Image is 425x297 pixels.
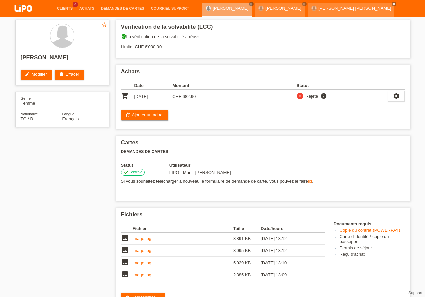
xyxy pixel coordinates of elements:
[133,236,151,241] a: image.jpg
[303,2,306,6] i: close
[265,6,301,11] a: [PERSON_NAME]
[121,68,405,78] h2: Achats
[250,2,253,6] i: close
[233,225,261,233] th: Taille
[134,82,173,90] th: Date
[21,112,38,116] span: Nationalité
[340,228,400,233] a: Copie du contrat (POWERPAY)
[172,82,210,90] th: Montant
[98,6,148,10] a: Demandes de cartes
[133,260,151,265] a: image.jpg
[62,116,79,121] span: Français
[261,245,316,257] td: [DATE] 13:12
[121,258,129,266] i: image
[62,112,75,116] span: Langue
[121,211,405,221] h2: Fichiers
[121,110,169,120] a: add_shopping_cartAjouter un achat
[318,6,391,11] a: [PERSON_NAME] [PERSON_NAME]
[121,34,405,54] div: La vérification de la solvabilité a réussi. Limite: CHF 6'000.00
[73,2,78,7] span: 3
[133,225,233,233] th: Fichier
[334,221,405,226] h4: Documents requis
[133,272,151,277] a: image.jpg
[393,92,400,100] i: settings
[304,93,318,100] div: Rejeté
[101,22,107,29] a: star_border
[169,163,283,168] th: Utilisateur
[340,252,405,258] li: Reçu d'achat
[121,270,129,278] i: image
[233,233,261,245] td: 3'891 KB
[21,54,104,64] h2: [PERSON_NAME]
[21,70,52,80] a: editModifier
[121,234,129,242] i: image
[121,246,129,254] i: image
[408,291,422,295] a: Support
[233,257,261,269] td: 5'029 KB
[213,6,248,11] a: [PERSON_NAME]
[302,2,307,6] a: close
[121,92,129,100] i: POSP00028177
[233,269,261,281] td: 2'385 KB
[308,179,312,184] a: ici
[172,90,210,103] td: CHF 682.90
[59,72,64,77] i: delete
[76,6,98,10] a: Achats
[392,2,396,6] a: close
[169,170,231,175] span: 01.10.2025
[261,233,316,245] td: [DATE] 13:12
[55,70,84,80] a: deleteEffacer
[261,257,316,269] td: [DATE] 13:10
[7,14,40,19] a: LIPO pay
[233,245,261,257] td: 3'095 KB
[21,116,33,121] span: Togo / B / 26.02.2010
[249,2,254,6] a: close
[21,96,62,106] div: Femme
[261,225,316,233] th: Date/heure
[121,149,405,154] h3: Demandes de cartes
[121,24,405,34] h2: Vérification de la solvabilité (LCC)
[134,90,173,103] td: [DATE]
[133,248,151,253] a: image.jpg
[121,177,405,185] td: Si vous souhaitez télécharger à nouveau le formulaire de demande de carte, vous pouvez le faire .
[148,6,192,10] a: Courriel Support
[21,96,31,100] span: Genre
[298,93,302,98] i: close
[125,112,130,118] i: add_shopping_cart
[129,170,143,174] span: Contrôlé
[121,34,126,39] i: verified_user
[297,82,388,90] th: Statut
[340,234,405,245] li: Carte d'identité / copie du passeport
[340,245,405,252] li: Permis de séjour
[261,269,316,281] td: [DATE] 13:09
[101,22,107,28] i: star_border
[121,163,169,168] th: Statut
[320,93,328,99] i: info
[54,6,76,10] a: Clients
[25,72,30,77] i: edit
[121,139,405,149] h2: Cartes
[123,170,129,175] i: check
